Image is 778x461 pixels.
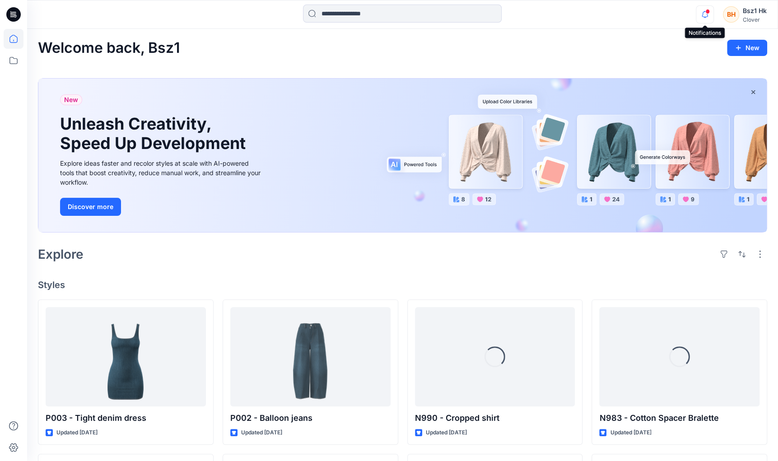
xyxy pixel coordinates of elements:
p: N990 - Cropped shirt [415,412,575,424]
a: P003 - Tight denim dress [46,307,206,406]
div: Bsz1 Hk [743,5,767,16]
h1: Unleash Creativity, Speed Up Development [60,114,250,153]
p: P003 - Tight denim dress [46,412,206,424]
p: Updated [DATE] [241,428,282,438]
span: New [64,94,78,105]
div: BH [723,6,739,23]
p: Updated [DATE] [610,428,651,438]
p: Updated [DATE] [56,428,98,438]
a: Discover more [60,198,263,216]
div: Clover [743,16,767,23]
h2: Explore [38,247,84,261]
button: Discover more [60,198,121,216]
button: New [727,40,767,56]
h4: Styles [38,279,767,290]
p: Updated [DATE] [426,428,467,438]
div: Explore ideas faster and recolor styles at scale with AI-powered tools that boost creativity, red... [60,158,263,187]
h2: Welcome back, Bsz1 [38,40,180,56]
p: P002 - Balloon jeans [230,412,391,424]
a: P002 - Balloon jeans [230,307,391,406]
p: N983 - Cotton Spacer Bralette [599,412,759,424]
